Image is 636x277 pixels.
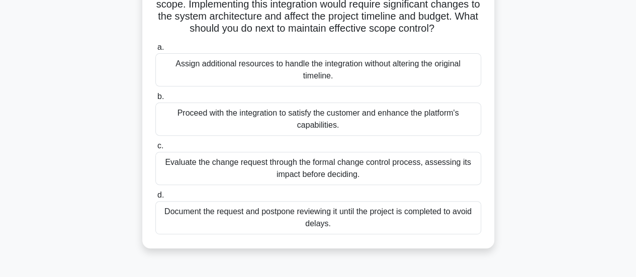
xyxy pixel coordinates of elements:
span: b. [157,92,164,101]
div: Assign additional resources to handle the integration without altering the original timeline. [155,53,481,86]
div: Proceed with the integration to satisfy the customer and enhance the platform's capabilities. [155,103,481,136]
span: a. [157,43,164,51]
span: c. [157,141,163,150]
div: Evaluate the change request through the formal change control process, assessing its impact befor... [155,152,481,185]
div: Document the request and postpone reviewing it until the project is completed to avoid delays. [155,201,481,234]
span: d. [157,191,164,199]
